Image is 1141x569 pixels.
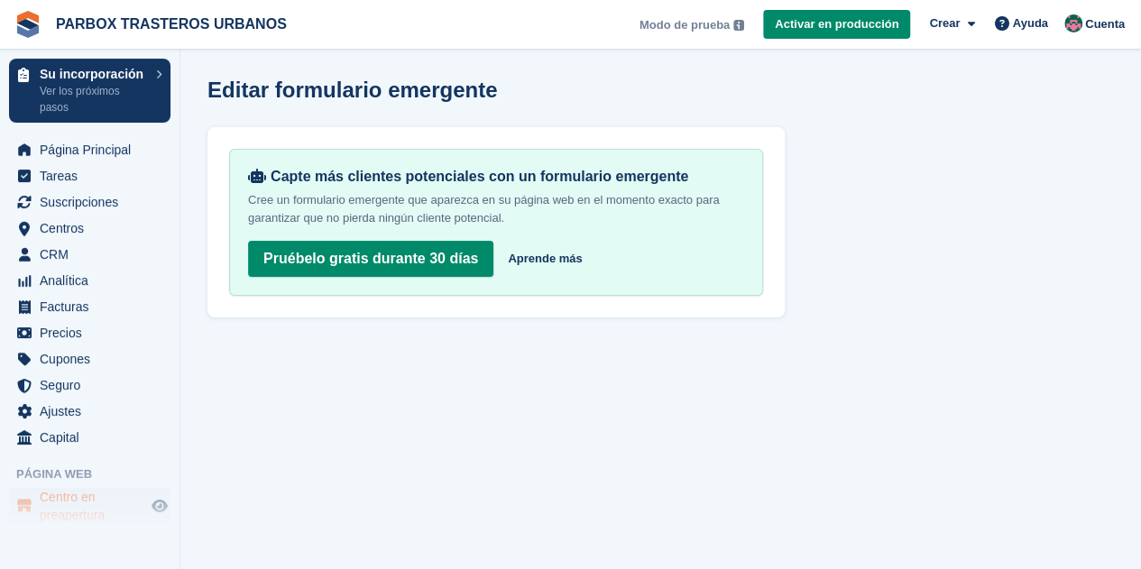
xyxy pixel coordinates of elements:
p: Su incorporación [40,68,147,80]
span: Precios [40,320,148,345]
span: Suscripciones [40,189,148,215]
span: Cupones [40,346,148,372]
a: menu [9,346,170,372]
a: menu [9,242,170,267]
a: menu [9,320,170,345]
img: icon-info-grey-7440780725fd019a000dd9b08b2336e03edf1995a4989e88bcd33f0948082b44.svg [733,20,744,31]
a: Páginas [41,527,170,544]
span: Ajustes [40,399,148,424]
a: menu [9,268,170,293]
img: Jose Manuel [1064,14,1082,32]
span: Centros [40,216,148,241]
a: PARBOX TRASTEROS URBANOS [49,9,294,39]
p: Ver los próximos pasos [40,83,147,115]
span: Modo de prueba [640,16,730,34]
span: Ayuda [1013,14,1048,32]
span: Facturas [40,294,148,319]
a: menu [9,216,170,241]
a: menu [9,372,170,398]
span: Página Principal [40,137,148,162]
a: menu [9,425,170,450]
a: Pruébelo gratis durante 30 días [248,241,493,277]
span: Página web [16,465,179,483]
div: Capte más clientes potenciales con un formulario emergente [248,168,744,186]
a: Su incorporación Ver los próximos pasos [9,59,170,123]
h1: Editar formulario emergente [207,78,497,102]
span: Analítica [40,268,148,293]
span: Tareas [40,163,148,188]
a: menú [9,488,170,524]
span: Capital [40,425,148,450]
span: Centro en preapertura [40,488,148,524]
span: Crear [929,14,960,32]
a: Activar en producción [763,10,910,40]
img: stora-icon-8386f47178a22dfd0bd8f6a31ec36ba5ce8667c1dd55bd0f319d3a0aa187defe.svg [14,11,41,38]
a: Aprende más [508,250,582,268]
a: menu [9,399,170,424]
a: menu [9,294,170,319]
a: menu [9,163,170,188]
span: Seguro [40,372,148,398]
a: menu [9,189,170,215]
a: Vista previa de la tienda [149,495,170,517]
span: Activar en producción [775,15,898,33]
a: menu [9,137,170,162]
span: CRM [40,242,148,267]
span: Cuenta [1085,15,1125,33]
p: Cree un formulario emergente que aparezca en su página web en el momento exacto para garantizar q... [248,191,744,227]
